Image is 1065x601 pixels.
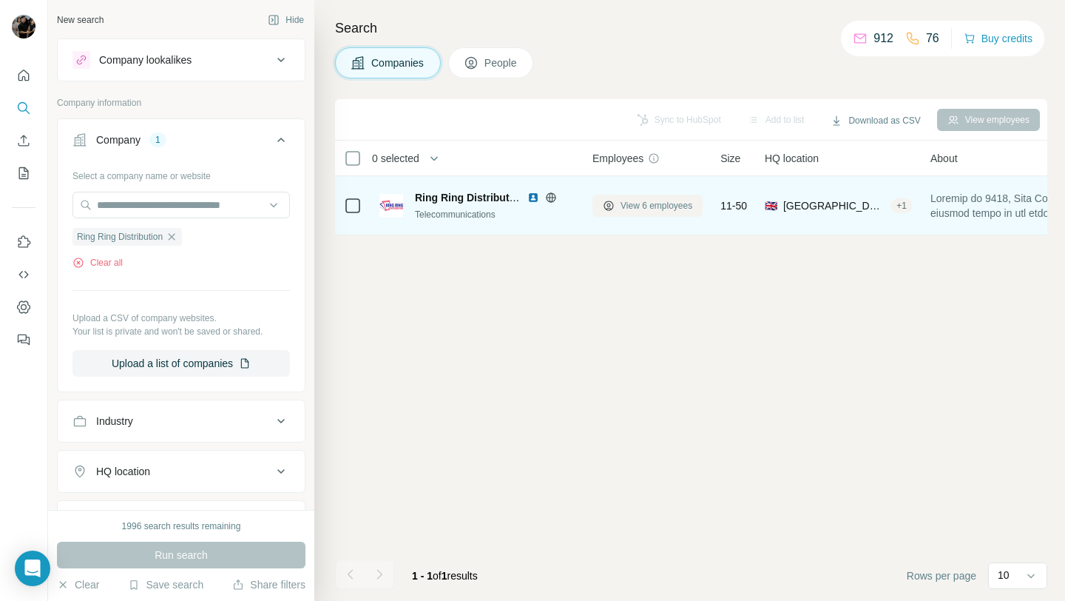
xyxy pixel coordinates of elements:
[998,568,1010,582] p: 10
[12,294,35,320] button: Dashboard
[58,122,305,164] button: Company1
[442,570,447,582] span: 1
[371,56,425,70] span: Companies
[57,577,99,592] button: Clear
[820,110,930,132] button: Download as CSV
[96,414,133,429] div: Industry
[412,570,478,582] span: results
[592,195,703,217] button: View 6 employees
[873,30,893,47] p: 912
[257,9,314,31] button: Hide
[72,312,290,325] p: Upload a CSV of company websites.
[12,62,35,89] button: Quick start
[415,208,575,221] div: Telecommunications
[379,194,403,218] img: Logo of Ring Ring Distribution
[12,261,35,288] button: Use Surfe API
[232,577,305,592] button: Share filters
[57,13,104,27] div: New search
[527,192,539,204] img: LinkedIn logo
[96,132,141,147] div: Company
[72,350,290,377] button: Upload a list of companies
[415,192,525,204] span: Ring Ring Distribution
[926,30,939,47] p: 76
[58,42,305,78] button: Company lookalikes
[12,326,35,353] button: Feedback
[907,568,976,583] span: Rows per page
[720,198,747,213] span: 11-50
[12,160,35,187] button: My lists
[765,198,777,213] span: 🇬🇧
[890,199,913,212] div: + 1
[149,133,166,147] div: 1
[99,53,192,67] div: Company lookalikes
[96,464,150,479] div: HQ location
[57,96,305,110] p: Company information
[765,151,819,166] span: HQ location
[12,229,35,255] button: Use Surfe on LinkedIn
[335,18,1047,38] h4: Search
[12,95,35,121] button: Search
[964,28,1032,49] button: Buy credits
[122,520,241,533] div: 1996 search results remaining
[12,127,35,154] button: Enrich CSV
[77,230,163,244] span: Ring Ring Distribution
[720,151,740,166] span: Size
[58,504,305,540] button: Annual revenue ($)
[783,198,885,213] span: [GEOGRAPHIC_DATA], [GEOGRAPHIC_DATA]
[58,403,305,439] button: Industry
[58,454,305,489] button: HQ location
[592,151,643,166] span: Employees
[484,56,518,70] span: People
[930,151,958,166] span: About
[72,164,290,183] div: Select a company name or website
[621,199,692,212] span: View 6 employees
[72,325,290,338] p: Your list is private and won't be saved or shared.
[15,551,50,586] div: Open Intercom Messenger
[372,151,419,166] span: 0 selected
[72,256,123,269] button: Clear all
[433,570,442,582] span: of
[12,15,35,38] img: Avatar
[128,577,203,592] button: Save search
[412,570,433,582] span: 1 - 1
